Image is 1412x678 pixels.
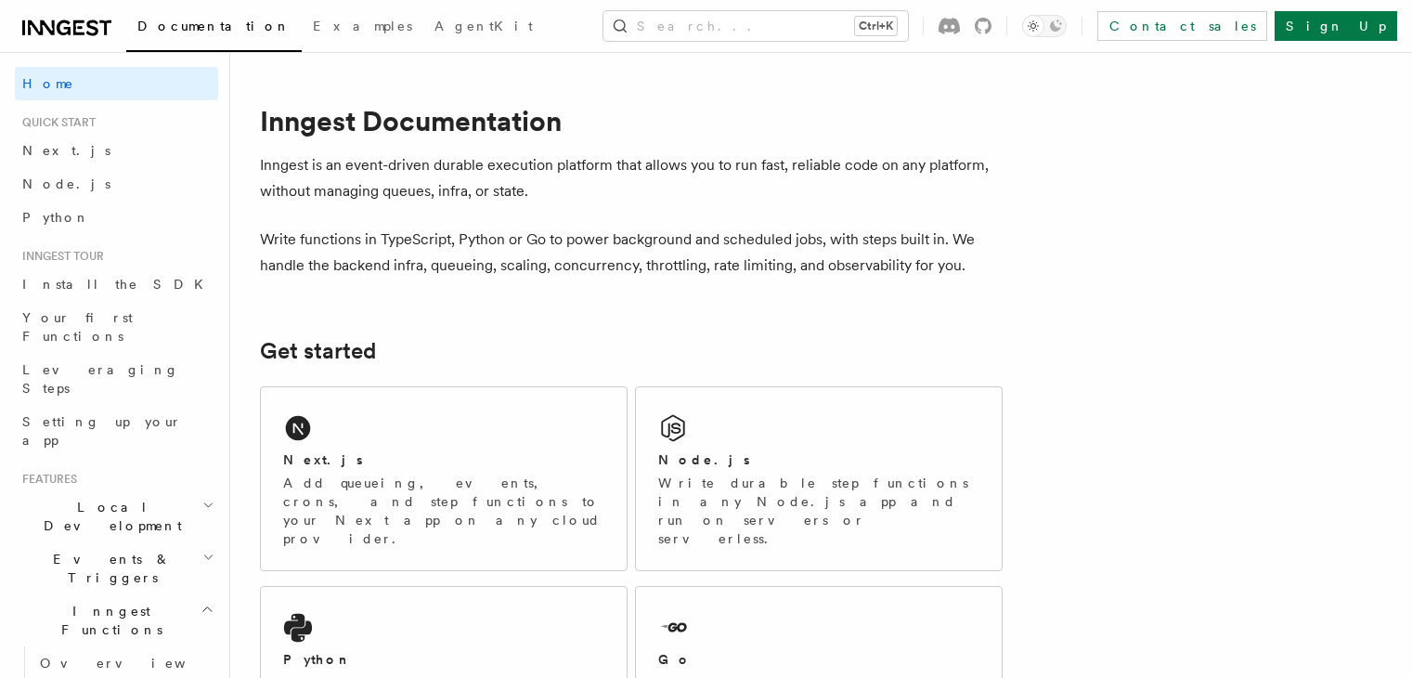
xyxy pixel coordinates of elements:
span: Events & Triggers [15,550,202,587]
button: Local Development [15,490,218,542]
a: Examples [302,6,423,50]
a: Install the SDK [15,267,218,301]
span: Leveraging Steps [22,362,179,396]
p: Write durable step functions in any Node.js app and run on servers or serverless. [658,474,979,548]
p: Write functions in TypeScript, Python or Go to power background and scheduled jobs, with steps bu... [260,227,1003,279]
p: Inngest is an event-driven durable execution platform that allows you to run fast, reliable code ... [260,152,1003,204]
span: Overview [40,656,231,671]
span: Inngest tour [15,249,104,264]
span: Features [15,472,77,487]
span: Install the SDK [22,277,214,292]
span: Home [22,74,74,93]
h2: Go [658,650,692,669]
button: Toggle dark mode [1022,15,1067,37]
h2: Python [283,650,352,669]
span: Python [22,210,90,225]
span: Setting up your app [22,414,182,448]
a: AgentKit [423,6,544,50]
a: Python [15,201,218,234]
p: Add queueing, events, crons, and step functions to your Next app on any cloud provider. [283,474,604,548]
a: Setting up your app [15,405,218,457]
span: Your first Functions [22,310,133,344]
a: Get started [260,338,376,364]
a: Contact sales [1097,11,1267,41]
span: Examples [313,19,412,33]
a: Next.jsAdd queueing, events, crons, and step functions to your Next app on any cloud provider. [260,386,628,571]
a: Next.js [15,134,218,167]
span: Documentation [137,19,291,33]
kbd: Ctrl+K [855,17,897,35]
button: Search...Ctrl+K [603,11,908,41]
button: Inngest Functions [15,594,218,646]
a: Home [15,67,218,100]
span: AgentKit [434,19,533,33]
a: Sign Up [1275,11,1397,41]
span: Local Development [15,498,202,535]
h2: Next.js [283,450,363,469]
a: Your first Functions [15,301,218,353]
span: Node.js [22,176,110,191]
a: Node.js [15,167,218,201]
a: Leveraging Steps [15,353,218,405]
a: Node.jsWrite durable step functions in any Node.js app and run on servers or serverless. [635,386,1003,571]
span: Quick start [15,115,96,130]
span: Inngest Functions [15,602,201,639]
span: Next.js [22,143,110,158]
button: Events & Triggers [15,542,218,594]
h2: Node.js [658,450,750,469]
h1: Inngest Documentation [260,104,1003,137]
a: Documentation [126,6,302,52]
